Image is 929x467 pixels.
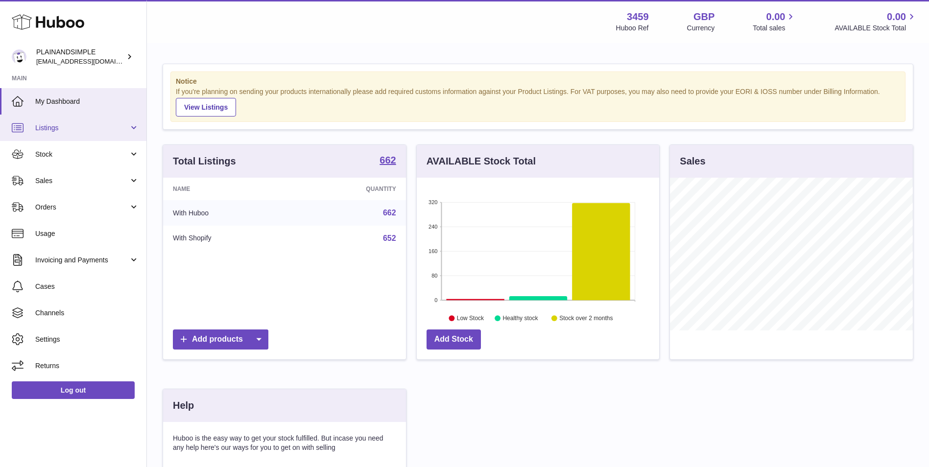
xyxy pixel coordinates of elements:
h3: Total Listings [173,155,236,168]
span: AVAILABLE Stock Total [834,23,917,33]
div: Currency [687,23,715,33]
span: 0.00 [766,10,786,23]
td: With Shopify [163,226,294,251]
span: [EMAIL_ADDRESS][DOMAIN_NAME] [36,57,144,65]
a: Add Stock [427,329,481,350]
a: 662 [383,209,396,217]
text: 240 [429,224,437,230]
div: PLAINANDSIMPLE [36,47,124,66]
text: 320 [429,199,437,205]
span: Listings [35,123,129,133]
text: Low Stock [457,315,484,322]
a: 0.00 Total sales [753,10,796,33]
text: 160 [429,248,437,254]
strong: Notice [176,77,900,86]
span: Returns [35,361,139,371]
a: 652 [383,234,396,242]
span: Total sales [753,23,796,33]
text: 80 [431,273,437,279]
span: Stock [35,150,129,159]
span: Invoicing and Payments [35,256,129,265]
span: Sales [35,176,129,186]
span: Cases [35,282,139,291]
h3: Sales [680,155,705,168]
span: Orders [35,203,129,212]
th: Quantity [294,178,405,200]
span: My Dashboard [35,97,139,106]
a: 662 [380,155,396,167]
text: Stock over 2 months [559,315,613,322]
h3: Help [173,399,194,412]
span: 0.00 [887,10,906,23]
a: Log out [12,381,135,399]
div: Huboo Ref [616,23,649,33]
a: 0.00 AVAILABLE Stock Total [834,10,917,33]
a: View Listings [176,98,236,117]
h3: AVAILABLE Stock Total [427,155,536,168]
img: internalAdmin-3459@internal.huboo.com [12,49,26,64]
text: Healthy stock [502,315,538,322]
span: Channels [35,308,139,318]
a: Add products [173,329,268,350]
strong: 3459 [627,10,649,23]
text: 0 [434,297,437,303]
th: Name [163,178,294,200]
div: If you're planning on sending your products internationally please add required customs informati... [176,87,900,117]
span: Settings [35,335,139,344]
strong: 662 [380,155,396,165]
span: Usage [35,229,139,238]
td: With Huboo [163,200,294,226]
strong: GBP [693,10,715,23]
p: Huboo is the easy way to get your stock fulfilled. But incase you need any help here's our ways f... [173,434,396,452]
